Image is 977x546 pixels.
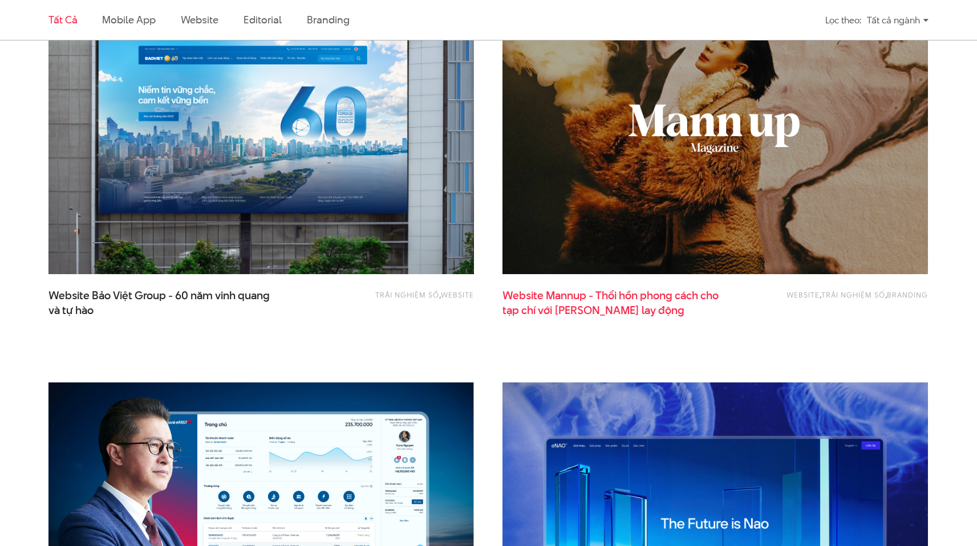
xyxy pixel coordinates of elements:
a: Tất cả [48,13,77,27]
div: Tất cả ngành [867,10,929,30]
a: Trải nghiệm số [375,290,439,300]
a: Editorial [244,13,282,27]
span: Website Bảo Việt Group - 60 năm vinh quang [48,288,277,317]
span: và tự hào [48,303,94,318]
a: Website [787,290,820,300]
a: Trải nghiệm số [821,290,885,300]
a: Website Bảo Việt Group - 60 năm vinh quangvà tự hào [48,288,277,317]
div: , , [758,288,928,311]
a: Website Mannup - Thổi hồn phong cách chotạp chí với [PERSON_NAME] lay động [502,288,731,317]
a: Website [181,13,218,27]
a: Mobile app [102,13,155,27]
a: Branding [307,13,349,27]
a: Branding [887,290,928,300]
a: Website [441,290,474,300]
div: , [304,288,474,311]
div: Lọc theo: [825,10,861,30]
span: Website Mannup - Thổi hồn phong cách cho [502,288,731,317]
span: tạp chí với [PERSON_NAME] lay động [502,303,684,318]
